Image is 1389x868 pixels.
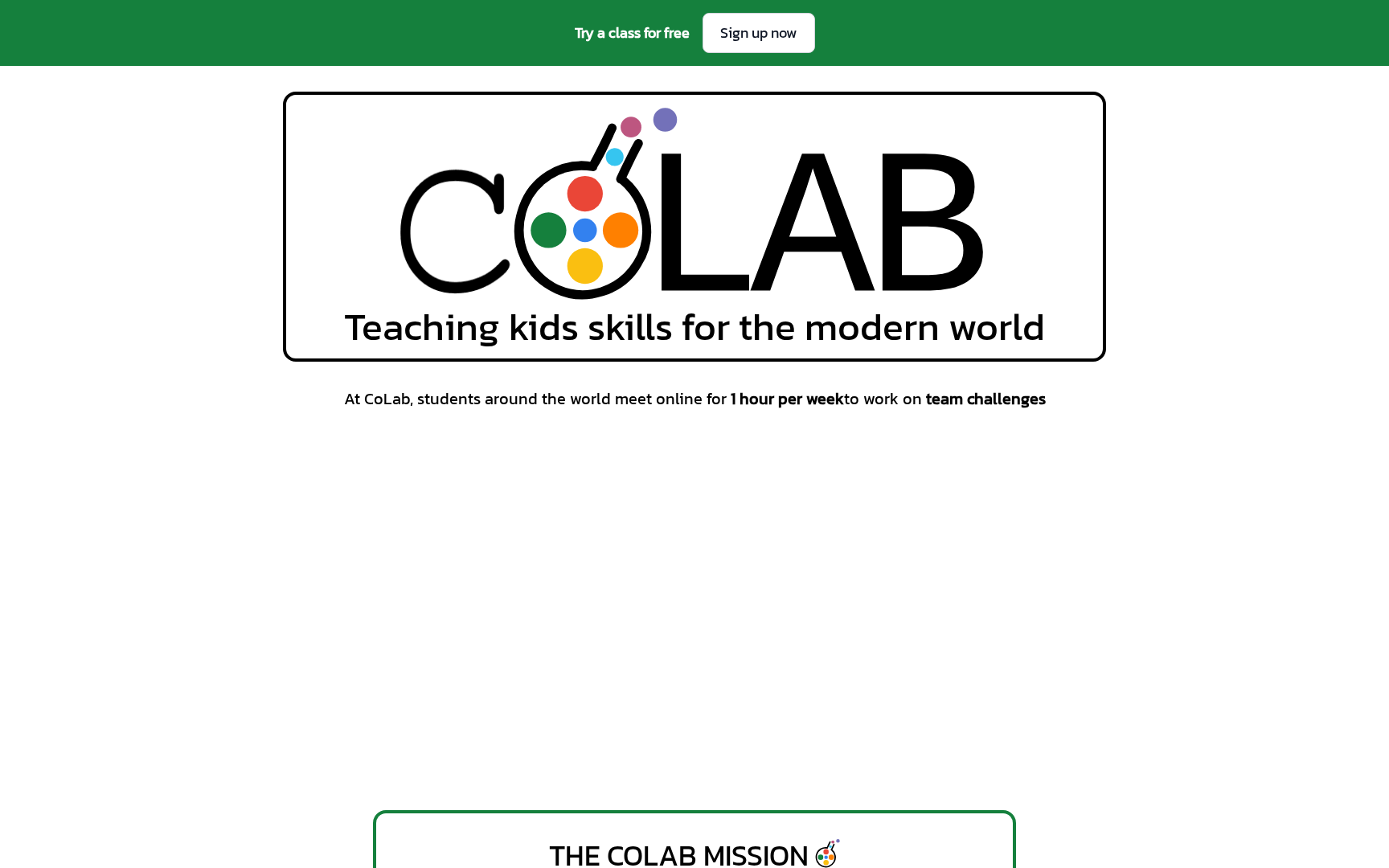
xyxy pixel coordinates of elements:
[703,13,815,53] a: Sign up now
[731,387,844,411] span: 1 hour per week
[373,423,1016,784] iframe: Welcome to Collaboration Laboratory!
[575,22,690,44] span: Try a class for free
[344,387,1046,410] span: At CoLab, students around the world meet online for to work on
[344,307,1045,346] span: Teaching kids skills for the modern world
[867,111,991,360] div: B
[751,111,875,360] div: A
[637,111,762,360] div: L
[926,387,1046,411] span: team challenges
